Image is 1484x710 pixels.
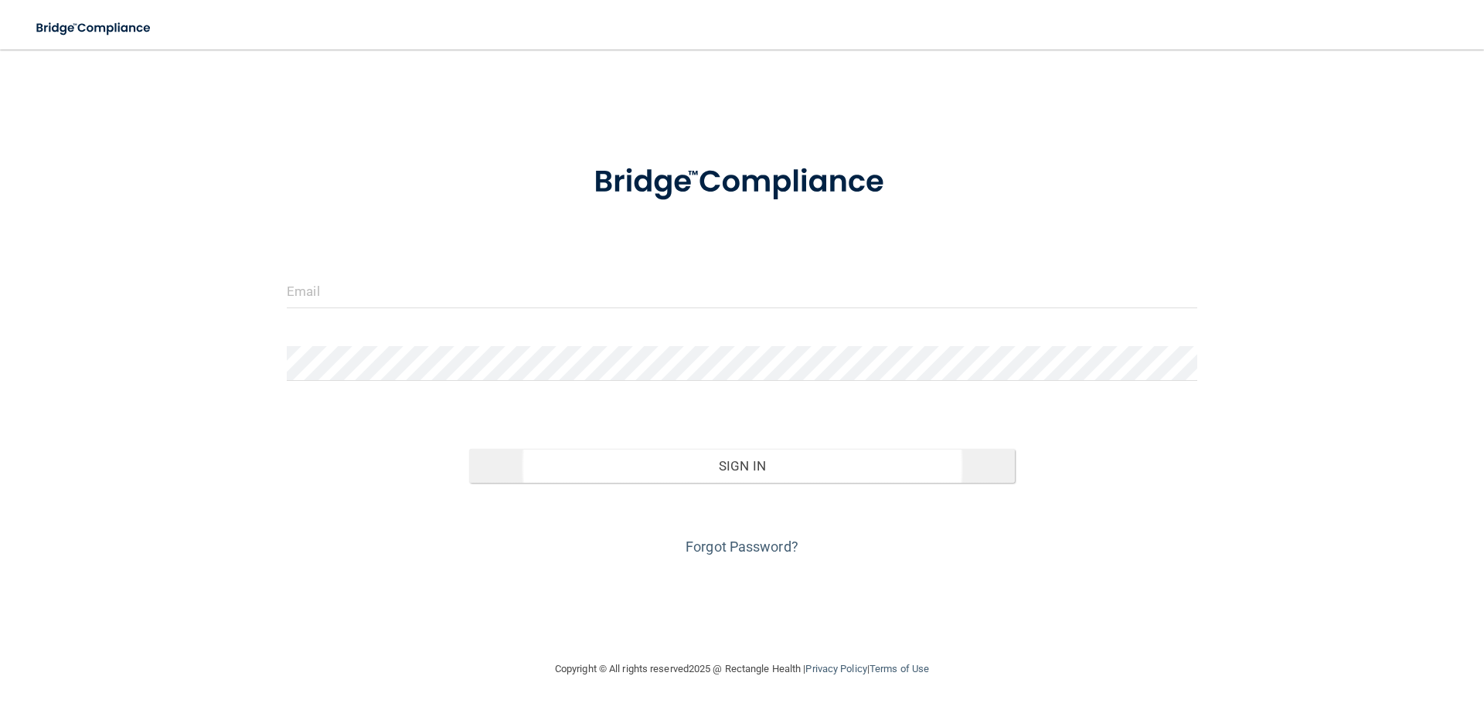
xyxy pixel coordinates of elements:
[23,12,165,44] img: bridge_compliance_login_screen.278c3ca4.svg
[805,663,866,674] a: Privacy Policy
[469,449,1016,483] button: Sign In
[686,538,798,555] a: Forgot Password?
[562,142,922,223] img: bridge_compliance_login_screen.278c3ca4.svg
[460,644,1024,694] div: Copyright © All rights reserved 2025 @ Rectangle Health | |
[870,663,929,674] a: Terms of Use
[287,273,1197,308] input: Email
